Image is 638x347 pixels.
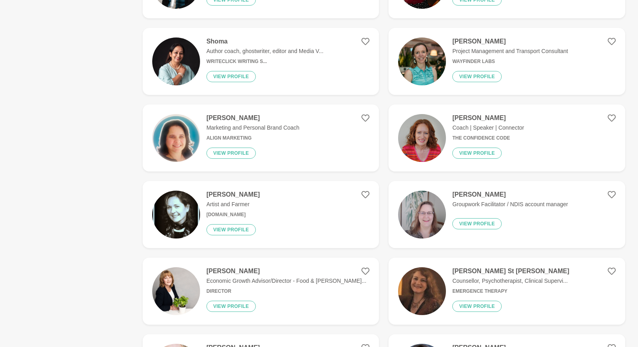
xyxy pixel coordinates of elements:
[452,59,568,65] h6: Wayfinder Labs
[206,301,256,312] button: View profile
[452,148,502,159] button: View profile
[206,200,260,209] p: Artist and Farmer
[206,71,256,82] button: View profile
[452,114,524,122] h4: [PERSON_NAME]
[452,71,502,82] button: View profile
[398,37,446,85] img: 4486b56ad447658589eb9f8de7e6d6f9bdec0c4e-2000x1333.jpg
[206,114,299,122] h4: [PERSON_NAME]
[143,28,379,95] a: ShomaAuthor coach, ghostwriter, editor and Media V...WriteClick Writing S...View profile
[452,301,502,312] button: View profile
[152,37,200,85] img: 431d3d945cabad6838fb9d9617418aa7b78b4a0b-5460x2695.jpg
[452,277,569,285] p: Counsellor, Psychotherapist, Clinical Supervi...
[452,47,568,55] p: Project Management and Transport Consultant
[452,37,568,45] h4: [PERSON_NAME]
[206,224,256,235] button: View profile
[206,47,324,55] p: Author coach, ghostwriter, editor and Media V...
[206,267,366,275] h4: [PERSON_NAME]
[452,124,524,132] p: Coach | Speaker | Connector
[206,37,324,45] h4: Shoma
[206,288,366,294] h6: Director
[206,148,256,159] button: View profile
[143,104,379,172] a: [PERSON_NAME]Marketing and Personal Brand CoachAlign MarketingView profile
[206,212,260,218] h6: [DOMAIN_NAME]
[143,258,379,325] a: [PERSON_NAME]Economic Growth Advisor/Director - Food & [PERSON_NAME]...DirectorView profile
[452,200,568,209] p: Groupwork Facilitator / NDIS account manager
[452,288,569,294] h6: Emergence Therapy
[398,267,446,315] img: 45f111f43854b1fc0d6cc160390fa400a9c7566c-193x252.jpg
[389,28,625,95] a: [PERSON_NAME]Project Management and Transport ConsultantWayfinder LabsView profile
[152,114,200,162] img: 8be344a310b66856e3d2e3ecf69ef6726d4f4dcd-2568x2547.jpg
[206,277,366,285] p: Economic Growth Advisor/Director - Food & [PERSON_NAME]...
[152,267,200,315] img: a5564b6547c58792f4ab902e0c5d513f8f2fe323-3600x2400.jpg
[398,114,446,162] img: de3237d0c213c7e07de45f68e9764746d9409598-3681x3681.jpg
[389,181,625,248] a: [PERSON_NAME]Groupwork Facilitator / NDIS account managerView profile
[143,181,379,248] a: [PERSON_NAME]Artist and Farmer[DOMAIN_NAME]View profile
[452,267,569,275] h4: [PERSON_NAME] St [PERSON_NAME]
[206,135,299,141] h6: Align Marketing
[398,191,446,239] img: cb6dec19b31aada7a244955812ceac56c7c19f10-1536x2048.jpg
[206,59,324,65] h6: WriteClick Writing S...
[452,135,524,141] h6: The Confidence Code
[389,104,625,172] a: [PERSON_NAME]Coach | Speaker | ConnectorThe Confidence CodeView profile
[206,191,260,199] h4: [PERSON_NAME]
[452,191,568,199] h4: [PERSON_NAME]
[206,124,299,132] p: Marketing and Personal Brand Coach
[152,191,200,239] img: 40e2bae0911321fc9f6d91b07ab9f7b8cd7c4ca9-492x640.jpg
[452,218,502,229] button: View profile
[389,258,625,325] a: [PERSON_NAME] St [PERSON_NAME]Counsellor, Psychotherapist, Clinical Supervi...Emergence TherapyVi...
